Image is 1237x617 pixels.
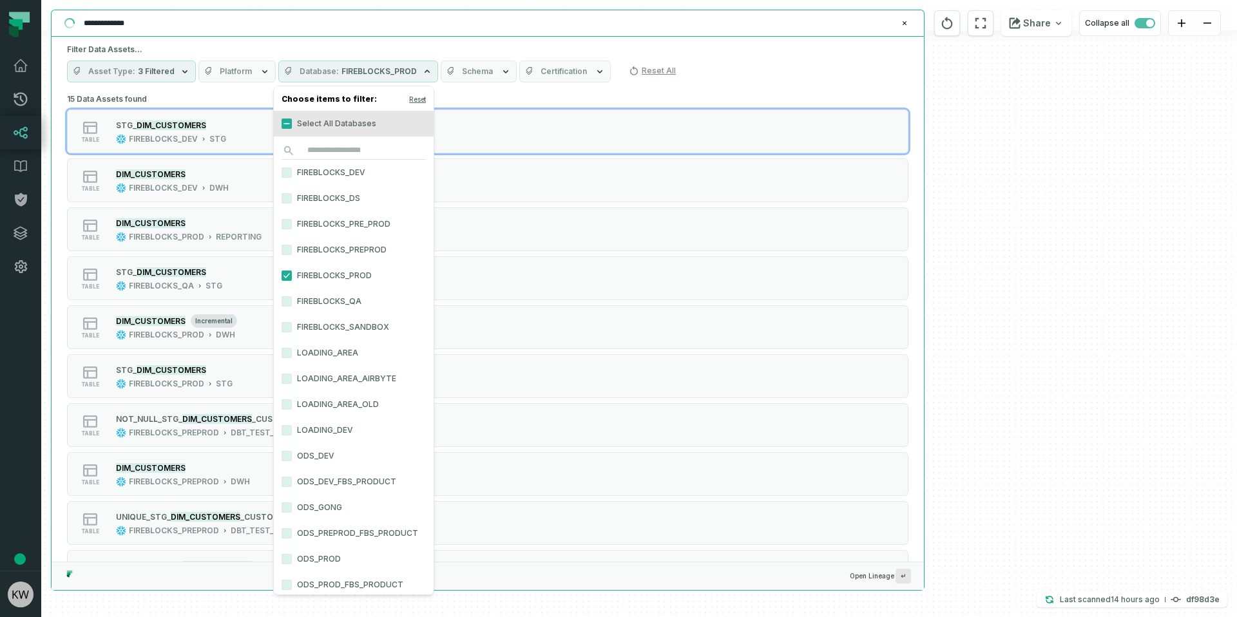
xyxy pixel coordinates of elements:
[216,330,235,340] div: DWH
[274,495,434,520] label: ODS_GONG
[167,414,182,424] span: TG_
[274,91,434,111] h4: Choose items to filter:
[282,425,292,435] button: LOADING_DEV
[624,61,681,81] button: Reset All
[274,185,434,211] label: FIREBLOCKS_DS
[129,134,198,144] div: FIREBLOCKS_DEV
[278,61,438,82] button: DatabaseFIREBLOCKS_PROD
[81,381,99,388] span: table
[231,477,250,487] div: DWH
[138,66,175,77] span: 3 Filtered
[282,296,292,307] button: FIREBLOCKS_QA
[220,66,252,77] span: Platform
[282,119,292,129] button: Select All Databases
[67,61,196,82] button: Asset Type3 Filtered
[67,501,908,545] button: tableFIREBLOCKS_PREPRODDBT_TEST__AUDIT
[67,305,908,349] button: tableincrementalFIREBLOCKS_PRODDWH
[1037,592,1227,607] button: Last scanned[DATE] 11:34:44 PMdf98d3e
[1060,593,1160,606] p: Last scanned
[182,561,252,571] mark: DIM_CUSTOMERS
[282,502,292,513] button: ODS_GONG
[274,211,434,237] label: FIREBLOCKS_PRE_PROD
[274,340,434,366] label: LOADING_AREA
[282,193,292,204] button: FIREBLOCKS_DS
[88,66,135,77] span: Asset Type
[519,61,611,82] button: Certification
[231,526,303,536] div: DBT_TEST__AUDIT
[137,365,206,375] mark: DIM_CUSTOMERS
[67,403,908,447] button: tableFIREBLOCKS_PREPRODDBT_TEST__AUDIT
[137,120,206,130] mark: DIM_CUSTOMERS
[282,477,292,487] button: ODS_DEV_FBS_PRODUCT
[67,256,908,300] button: tableFIREBLOCKS_QASTG
[252,414,313,424] span: _CUSTOMER_ID
[274,572,434,598] label: ODS_PROD_FBS_PRODUCT
[116,169,186,179] mark: DIM_CUSTOMERS
[167,561,182,571] span: TG_
[341,66,417,77] span: FIREBLOCKS_PROD
[274,417,434,443] label: LOADING_DEV
[191,314,237,328] span: incremental
[209,183,229,193] div: DWH
[129,428,219,438] div: FIREBLOCKS_PREPROD
[67,109,908,153] button: tableFIREBLOCKS_DEVSTG
[282,451,292,461] button: ODS_DEV
[274,443,434,469] label: ODS_DEV
[67,44,908,55] h5: Filter Data Assets...
[155,512,171,522] span: TG_
[116,463,186,473] mark: DIM_CUSTOMERS
[171,512,240,522] mark: DIM_CUSTOMERS
[274,111,434,137] label: Select All Databases
[116,512,155,522] span: UNIQUE_S
[282,322,292,332] button: FIREBLOCKS_SANDBOX
[282,554,292,564] button: ODS_PROD
[282,374,292,384] button: LOADING_AREA_AIRBYTE
[231,428,303,438] div: DBT_TEST__AUDIT
[52,90,924,562] div: Suggestions
[274,392,434,417] label: LOADING_AREA_OLD
[274,314,434,340] label: FIREBLOCKS_SANDBOX
[282,167,292,178] button: FIREBLOCKS_DEV
[116,414,167,424] span: NOT_NULL_S
[441,61,517,82] button: Schema
[1079,10,1161,36] button: Collapse all
[129,281,194,291] div: FIREBLOCKS_QA
[67,354,908,398] button: tableFIREBLOCKS_PRODSTG
[850,569,911,584] span: Open Lineage
[240,512,302,522] span: _CUSTOMER_ID
[1111,594,1160,604] relative-time: Aug 18, 2025, 11:34 PM EDT
[129,232,204,242] div: FIREBLOCKS_PROD
[129,526,219,536] div: FIREBLOCKS_PREPROD
[14,553,26,565] div: Tooltip anchor
[1001,10,1071,36] button: Share
[282,219,292,229] button: FIREBLOCKS_PRE_PROD
[462,66,493,77] span: Schema
[116,120,121,130] span: S
[81,332,99,339] span: table
[129,477,219,487] div: FIREBLOCKS_PREPROD
[116,267,121,277] span: S
[274,263,434,289] label: FIREBLOCKS_PROD
[129,330,204,340] div: FIREBLOCKS_PROD
[282,528,292,538] button: ODS_PREPROD_FBS_PRODUCT
[216,379,233,389] div: STG
[300,66,339,77] span: Database
[209,134,226,144] div: STG
[129,379,204,389] div: FIREBLOCKS_PROD
[116,316,186,326] mark: DIM_CUSTOMERS
[116,365,121,375] span: S
[67,158,908,202] button: tableFIREBLOCKS_DEVDWH
[137,267,206,277] mark: DIM_CUSTOMERS
[81,430,99,437] span: table
[67,452,908,496] button: tableFIREBLOCKS_PREPRODDWH
[216,232,262,242] div: REPORTING
[898,17,911,30] button: Clear search query
[116,218,186,228] mark: DIM_CUSTOMERS
[274,469,434,495] label: ODS_DEV_FBS_PRODUCT
[282,348,292,358] button: LOADING_AREA
[8,582,34,607] img: avatar of Konstantin Weis
[81,185,99,192] span: table
[274,289,434,314] label: FIREBLOCKS_QA
[282,271,292,281] button: FIREBLOCKS_PROD
[206,281,222,291] div: STG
